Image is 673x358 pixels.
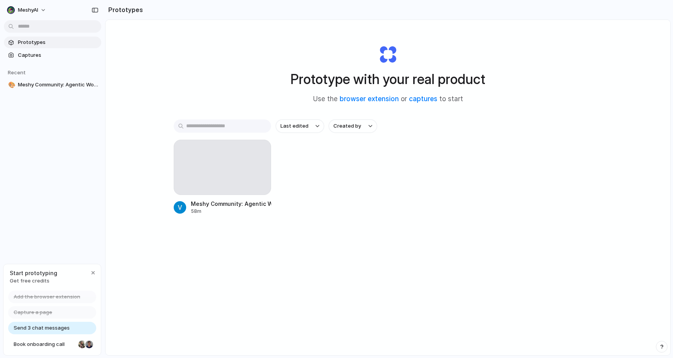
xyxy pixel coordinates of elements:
span: Last edited [280,122,308,130]
span: Use the or to start [313,94,463,104]
div: 58m [191,208,271,215]
span: MeshyAI [18,6,38,14]
span: Book onboarding call [14,340,75,348]
span: Recent [8,69,26,75]
button: Created by [329,119,377,133]
button: 🎨 [7,81,15,89]
h1: Prototype with your real product [291,69,485,89]
span: Captures [18,51,98,59]
a: 🎨Meshy Community: Agentic Workflows Addition [4,79,101,91]
div: 🎨 [8,81,14,89]
a: Prototypes [4,37,101,48]
span: Meshy Community: Agentic Workflows Addition [18,81,98,89]
h2: Prototypes [105,5,143,14]
button: Last edited [276,119,324,133]
span: Created by [333,122,361,130]
div: Nicole Kubica [78,340,87,349]
div: Meshy Community: Agentic Workflows Addition [191,200,271,208]
span: Send 3 chat messages [14,324,70,332]
a: Meshy Community: Agentic Workflows Addition58m [174,140,271,215]
div: Christian Iacullo [85,340,94,349]
a: Book onboarding call [8,338,96,351]
span: Add the browser extension [14,293,80,301]
span: Get free credits [10,277,57,285]
span: Prototypes [18,39,98,46]
button: MeshyAI [4,4,50,16]
span: Start prototyping [10,269,57,277]
a: captures [409,95,437,103]
a: Captures [4,49,101,61]
a: browser extension [340,95,399,103]
span: Capture a page [14,309,52,316]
